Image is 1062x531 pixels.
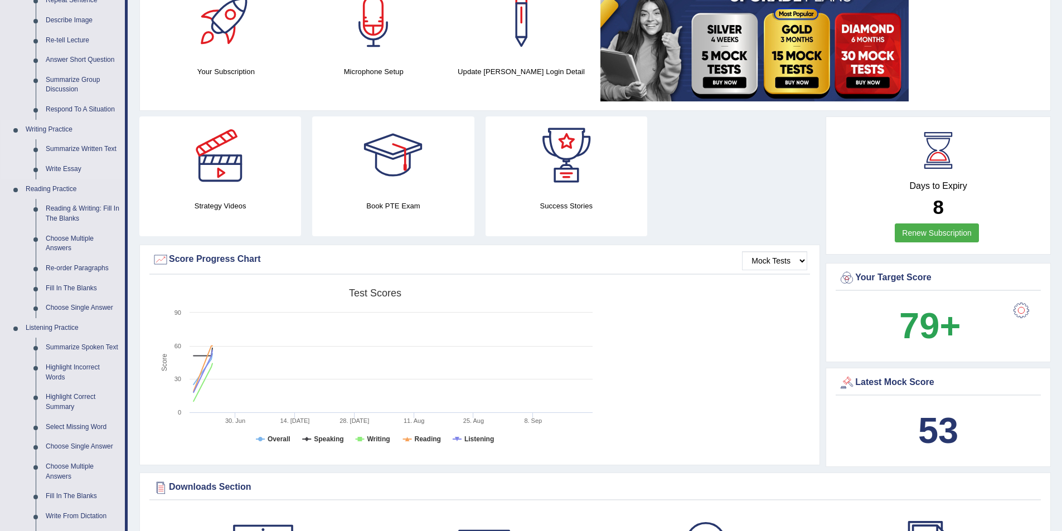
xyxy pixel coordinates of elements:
a: Fill In The Blanks [41,486,125,506]
a: Re-tell Lecture [41,31,125,51]
h4: Strategy Videos [139,200,301,212]
a: Write From Dictation [41,506,125,527]
tspan: 8. Sep [524,417,542,424]
h4: Days to Expiry [838,181,1038,191]
a: Reading Practice [21,179,125,199]
a: Highlight Incorrect Words [41,358,125,387]
tspan: Listening [464,435,494,443]
text: 30 [174,376,181,382]
div: Your Target Score [838,270,1038,286]
a: Choose Single Answer [41,298,125,318]
a: Listening Practice [21,318,125,338]
tspan: 30. Jun [225,417,245,424]
a: Choose Multiple Answers [41,229,125,259]
a: Select Missing Word [41,417,125,437]
tspan: Reading [415,435,441,443]
a: Write Essay [41,159,125,179]
tspan: Speaking [314,435,343,443]
tspan: Score [161,354,168,372]
a: Choose Multiple Answers [41,457,125,486]
tspan: Writing [367,435,390,443]
tspan: Test scores [349,288,401,299]
h4: Microphone Setup [305,66,442,77]
h4: Your Subscription [158,66,294,77]
a: Reading & Writing: Fill In The Blanks [41,199,125,228]
div: Downloads Section [152,479,1038,496]
a: Highlight Correct Summary [41,387,125,417]
tspan: Overall [268,435,290,443]
a: Writing Practice [21,120,125,140]
tspan: 28. [DATE] [340,417,369,424]
a: Re-order Paragraphs [41,259,125,279]
b: 53 [918,410,958,451]
b: 8 [933,196,943,218]
b: 79+ [899,305,961,346]
a: Answer Short Question [41,50,125,70]
div: Latest Mock Score [838,374,1038,391]
tspan: 25. Aug [463,417,484,424]
a: Respond To A Situation [41,100,125,120]
a: Summarize Spoken Text [41,338,125,358]
text: 90 [174,309,181,316]
a: Choose Single Answer [41,437,125,457]
div: Score Progress Chart [152,251,807,268]
h4: Update [PERSON_NAME] Login Detail [453,66,590,77]
a: Summarize Written Text [41,139,125,159]
h4: Book PTE Exam [312,200,474,212]
a: Renew Subscription [895,223,979,242]
h4: Success Stories [486,200,647,212]
text: 0 [178,409,181,416]
a: Fill In The Blanks [41,279,125,299]
a: Summarize Group Discussion [41,70,125,100]
text: 60 [174,343,181,349]
a: Describe Image [41,11,125,31]
tspan: 11. Aug [404,417,424,424]
tspan: 14. [DATE] [280,417,309,424]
